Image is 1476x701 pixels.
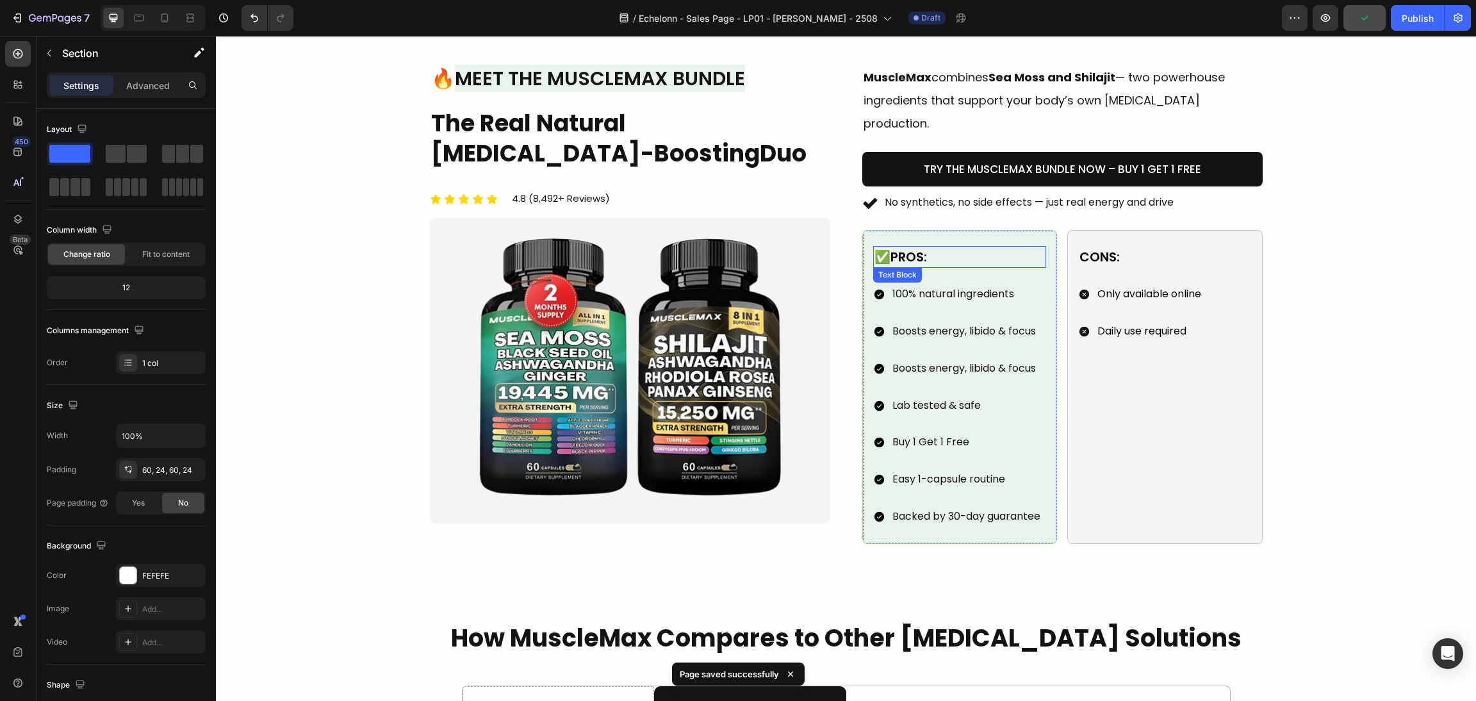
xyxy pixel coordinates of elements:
[47,636,67,648] div: Video
[15,585,1245,619] h2: How MuscleMax Compares to Other [MEDICAL_DATA] Solutions
[646,116,1047,151] a: Try the MuscleMax Bundle Now – Buy 1 Get 1 Free
[1432,638,1463,669] div: Open Intercom Messenger
[648,30,1045,99] p: combines — two powerhouse ingredients that support your body’s own [MEDICAL_DATA] production.
[669,158,958,176] p: No synthetics, no side effects — just real energy and drive
[142,570,202,582] div: FEFEFE
[178,497,188,509] span: No
[126,79,170,92] p: Advanced
[49,279,203,297] div: 12
[676,251,798,265] span: 100% natural ingredients
[63,79,99,92] p: Settings
[5,5,95,31] button: 7
[47,538,109,555] div: Background
[676,472,824,490] p: Backed by 30-day guarantee
[132,497,145,509] span: Yes
[47,121,90,138] div: Layout
[142,465,202,476] div: 60, 24, 60, 24
[881,251,985,265] span: Only available online
[216,36,1476,701] iframe: Design area
[708,126,985,141] span: Try the MuscleMax Bundle Now – Buy 1 Get 1 Free
[84,10,90,26] p: 7
[676,397,824,416] p: Buy 1 Get 1 Free
[676,434,824,453] p: Easy 1-capsule routine
[633,12,636,25] span: /
[47,322,147,340] div: Columns management
[921,12,940,24] span: Draft
[680,668,779,680] p: Page saved successfully
[676,324,824,342] p: Boosts energy, libido & focus
[660,233,703,245] div: Text Block
[862,210,1036,232] div: Cons:
[142,249,190,260] span: Fit to content
[773,33,899,49] strong: Sea Moss and Shilajit
[47,430,68,441] div: Width
[296,156,394,170] p: 4.8 (8,492+ Reviews)
[62,45,167,61] p: Section
[63,249,110,260] span: Change ratio
[676,288,820,302] span: Boosts energy, libido & focus
[47,497,109,509] div: Page padding
[676,361,824,379] p: Lab tested & safe
[648,33,716,49] strong: MuscleMax
[1391,5,1445,31] button: Publish
[47,357,68,368] div: Order
[47,677,88,694] div: Shape
[12,136,31,147] div: 450
[639,12,878,25] span: Echelonn - Sales Page - LP01 - [PERSON_NAME] - 2508
[142,604,202,615] div: Add...
[47,603,69,614] div: Image
[117,424,205,447] input: Auto
[881,286,985,305] p: Daily use required
[47,222,115,239] div: Column width
[10,235,31,245] div: Beta
[142,637,202,648] div: Add...
[1402,12,1434,25] div: Publish
[242,5,293,31] div: Undo/Redo
[659,211,830,231] p: ✅Pros:
[47,397,81,415] div: Size
[47,570,67,581] div: Color
[142,358,202,369] div: 1 col
[224,192,604,477] img: gempages_545224320612303933-370b2bf1-df9a-4ca0-8f6b-2a0b5ea3e600.png
[47,464,76,475] div: Padding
